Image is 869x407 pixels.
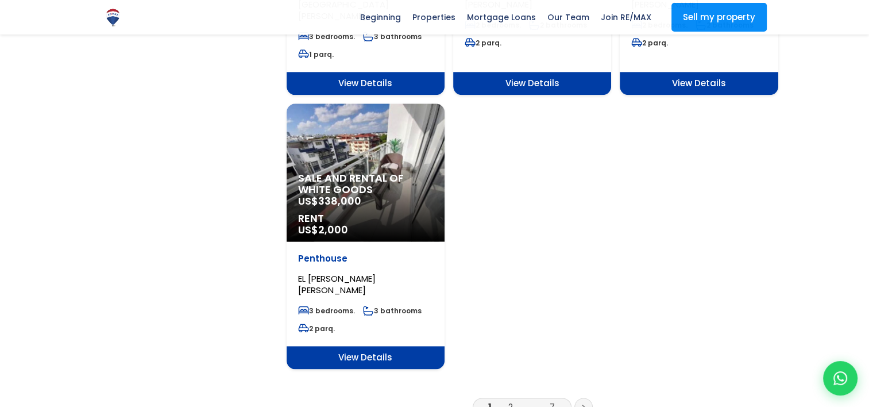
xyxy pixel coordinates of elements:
font: 2 parq. [309,324,335,333]
span: Properties [407,9,461,26]
span: Rent [298,213,433,224]
span: 2,000 [318,222,348,237]
span: Sale and rental of white goods [298,172,433,195]
font: 2 parq. [476,38,501,48]
font: 3 bathrooms [374,32,422,41]
span: Join RE/MAX [595,9,657,26]
font: 1 parq. [309,49,334,59]
span: US$ [298,222,348,237]
span: View Details [287,346,445,369]
span: EL [PERSON_NAME] [PERSON_NAME] [298,272,376,296]
span: Mortgage Loans [461,9,542,26]
a: Sale and rental of white goods US$338,000 Rent US$2,000 Penthouse EL [PERSON_NAME] [PERSON_NAME] ... [287,103,445,369]
font: 3 bathrooms [374,306,422,316]
a: Sell my property [671,3,767,32]
font: 3 bedrooms. [309,306,355,316]
span: Our Team [542,9,595,26]
span: View Details [287,72,445,95]
img: Logo de REMAX [103,7,123,28]
span: View Details [620,72,778,95]
span: Beginning [354,9,407,26]
font: 3 bedrooms. [309,32,355,41]
font: 2 parq. [642,38,668,48]
span: US$ [298,194,361,208]
p: Penthouse [298,253,433,264]
span: View Details [453,72,611,95]
span: 338,000 [318,194,361,208]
